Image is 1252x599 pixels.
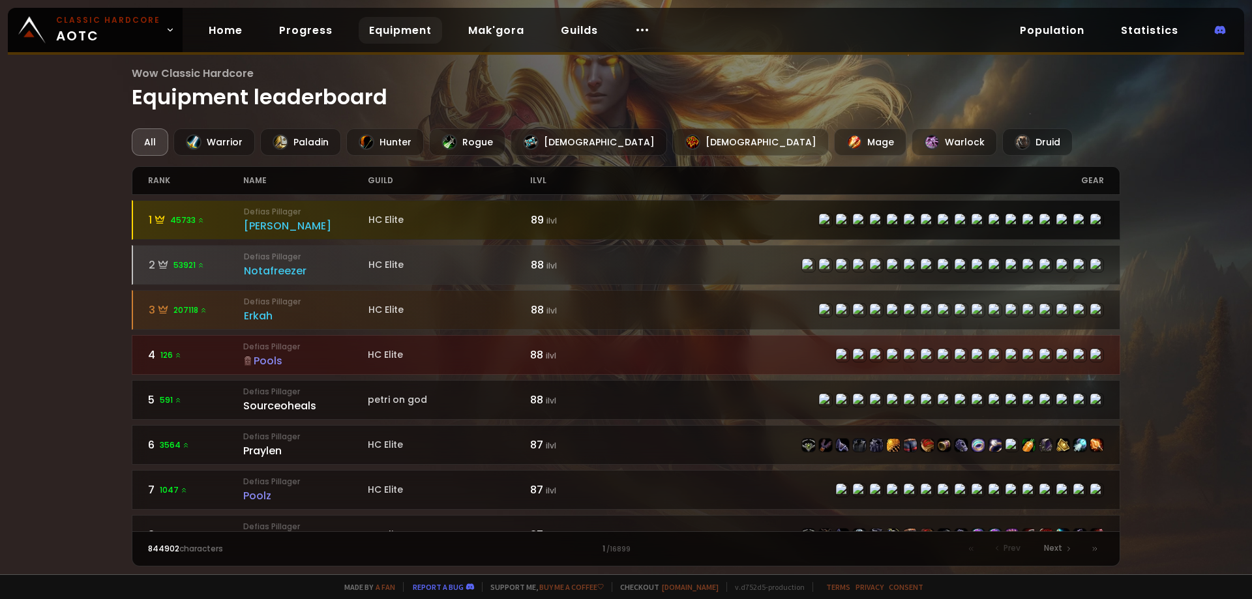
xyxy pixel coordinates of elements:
span: 3564 [160,439,190,451]
div: HC Elite [368,258,531,272]
div: ilvl [530,167,626,194]
a: Guilds [550,17,608,44]
div: HC Elite [368,348,530,362]
div: HC Elite [368,213,531,227]
div: 8 [148,527,244,543]
small: Defias Pillager [244,206,368,218]
small: ilvl [546,260,557,271]
div: Warrior [173,128,255,156]
a: Population [1009,17,1095,44]
div: 2 [149,257,245,273]
a: 145733 Defias Pillager[PERSON_NAME]HC Elite89 ilvlitem-22498item-23057item-22499item-4335item-224... [132,200,1121,240]
a: Privacy [856,582,884,592]
a: 85760 Defias PillagerHopemageHC Elite87 ilvlitem-22498item-21608item-22499item-6795item-22496item... [132,515,1121,555]
img: item-22820 [1090,529,1103,542]
a: 3207118 Defias PillagerErkahHC Elite88 ilvlitem-22498item-23057item-22983item-17723item-22496item... [132,290,1121,330]
span: Support me, [482,582,604,592]
div: Poolz [243,488,368,504]
div: [DEMOGRAPHIC_DATA] [511,128,667,156]
a: [DOMAIN_NAME] [662,582,719,592]
div: [PERSON_NAME] [244,218,368,234]
div: All [132,128,168,156]
img: item-21583 [1039,439,1052,452]
span: Next [1044,542,1062,554]
span: 53921 [173,259,205,271]
div: HC Elite [368,483,530,497]
img: item-22512 [870,439,883,452]
small: ilvl [546,485,556,496]
div: 6 [148,437,244,453]
div: rank [148,167,244,194]
img: item-22496 [870,529,883,542]
span: 844902 [148,543,179,554]
div: 88 [530,347,626,363]
div: 1 [387,543,865,555]
div: 4 [148,347,244,363]
small: Defias Pillager [243,431,368,443]
a: Home [198,17,253,44]
img: item-3427 [853,439,866,452]
img: item-23001 [1006,529,1019,542]
div: HC Elite [368,303,531,317]
img: item-22500 [921,529,934,542]
img: item-22501 [955,529,968,542]
img: item-22497 [904,529,917,542]
a: Terms [826,582,850,592]
img: item-22517 [955,439,968,452]
a: Buy me a coffee [539,582,604,592]
small: Defias Pillager [244,251,368,263]
span: 207118 [173,304,207,316]
span: 126 [160,349,182,361]
a: a fan [376,582,395,592]
span: v. d752d5 - production [726,582,805,592]
small: ilvl [546,215,557,226]
small: Classic Hardcore [56,14,160,26]
img: item-6795 [853,529,866,542]
div: Mage [834,128,906,156]
div: 7 [148,482,244,498]
div: 89 [531,212,627,228]
img: item-22514 [802,439,815,452]
span: AOTC [56,14,160,46]
div: 88 [531,257,627,273]
img: item-11122 [1022,439,1036,452]
div: Sourceoheals [243,398,368,414]
img: item-21608 [819,529,832,542]
img: item-22939 [972,439,985,452]
img: item-23048 [1073,439,1086,452]
img: item-19382 [989,439,1002,452]
a: 71047 Defias PillagerPoolzHC Elite87 ilvlitem-22506item-22943item-22507item-22504item-22510item-2... [132,470,1121,510]
img: item-22730 [887,529,900,542]
span: 45733 [170,214,205,226]
img: item-23025 [989,529,1002,542]
a: 63564 Defias PillagerPraylenHC Elite87 ilvlitem-22514item-21712item-22515item-3427item-22512item-... [132,425,1121,465]
span: 1047 [160,484,188,496]
img: item-22498 [802,529,815,542]
img: item-22518 [887,439,900,452]
img: item-19367 [1090,439,1103,452]
div: Erkah [244,308,368,324]
small: ilvl [546,395,556,406]
a: Equipment [359,17,442,44]
div: name [243,167,368,194]
span: 591 [160,394,182,406]
a: Consent [889,582,923,592]
div: [DEMOGRAPHIC_DATA] [672,128,829,156]
small: Defias Pillager [243,341,368,353]
small: ilvl [546,305,557,316]
div: 1 [149,212,245,228]
a: Classic HardcoreAOTC [8,8,183,52]
img: item-22807 [1056,529,1069,542]
div: 88 [531,302,627,318]
img: item-19379 [1022,529,1036,542]
span: 5760 [160,529,190,541]
small: ilvl [546,530,556,541]
span: Checkout [612,582,719,592]
img: item-23237 [972,529,985,542]
span: Prev [1004,542,1021,554]
div: Rogue [429,128,505,156]
div: Warlock [912,128,997,156]
div: Pools [243,353,368,369]
small: Defias Pillager [244,296,368,308]
div: characters [148,543,387,555]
